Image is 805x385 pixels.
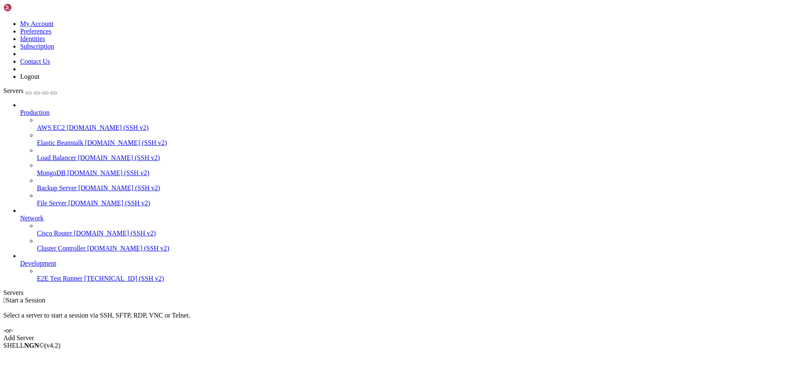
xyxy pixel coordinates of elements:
span: SHELL © [3,342,60,349]
a: File Server [DOMAIN_NAME] (SSH v2) [37,199,802,207]
a: MongoDB [DOMAIN_NAME] (SSH v2) [37,169,802,177]
li: Network [20,207,802,252]
div: Add Server [3,334,802,342]
li: Load Balancer [DOMAIN_NAME] (SSH v2) [37,147,802,162]
a: AWS EC2 [DOMAIN_NAME] (SSH v2) [37,124,802,132]
a: Backup Server [DOMAIN_NAME] (SSH v2) [37,184,802,192]
li: MongoDB [DOMAIN_NAME] (SSH v2) [37,162,802,177]
span:  [3,297,6,304]
span: [DOMAIN_NAME] (SSH v2) [67,124,149,131]
a: Network [20,214,802,222]
span: 4.2.0 [44,342,61,349]
a: Servers [3,87,57,94]
a: Development [20,260,802,267]
span: [DOMAIN_NAME] (SSH v2) [87,245,169,252]
li: Cluster Controller [DOMAIN_NAME] (SSH v2) [37,237,802,252]
a: Elastic Beanstalk [DOMAIN_NAME] (SSH v2) [37,139,802,147]
span: File Server [37,199,67,207]
span: [DOMAIN_NAME] (SSH v2) [78,154,160,161]
div: Servers [3,289,802,297]
span: Start a Session [6,297,45,304]
a: Identities [20,35,45,42]
span: Cisco Router [37,230,72,237]
span: Network [20,214,44,222]
li: E2E Test Runner [TECHNICAL_ID] (SSH v2) [37,267,802,282]
a: Preferences [20,28,52,35]
span: Elastic Beanstalk [37,139,83,146]
a: Cluster Controller [DOMAIN_NAME] (SSH v2) [37,245,802,252]
a: Load Balancer [DOMAIN_NAME] (SSH v2) [37,154,802,162]
span: [DOMAIN_NAME] (SSH v2) [78,184,161,191]
li: Production [20,101,802,207]
div: Select a server to start a session via SSH, SFTP, RDP, VNC or Telnet. -or- [3,304,802,334]
span: Development [20,260,56,267]
li: Cisco Router [DOMAIN_NAME] (SSH v2) [37,222,802,237]
a: Contact Us [20,58,50,65]
li: Development [20,252,802,282]
li: File Server [DOMAIN_NAME] (SSH v2) [37,192,802,207]
b: NGN [24,342,39,349]
li: Backup Server [DOMAIN_NAME] (SSH v2) [37,177,802,192]
a: Logout [20,73,39,80]
a: Subscription [20,43,54,50]
span: [DOMAIN_NAME] (SSH v2) [68,199,151,207]
span: AWS EC2 [37,124,65,131]
span: MongoDB [37,169,65,176]
a: Cisco Router [DOMAIN_NAME] (SSH v2) [37,230,802,237]
span: E2E Test Runner [37,275,83,282]
li: AWS EC2 [DOMAIN_NAME] (SSH v2) [37,116,802,132]
a: E2E Test Runner [TECHNICAL_ID] (SSH v2) [37,275,802,282]
a: Production [20,109,802,116]
span: Cluster Controller [37,245,86,252]
span: [DOMAIN_NAME] (SSH v2) [85,139,167,146]
span: [TECHNICAL_ID] (SSH v2) [84,275,164,282]
span: Backup Server [37,184,77,191]
span: Servers [3,87,23,94]
span: [DOMAIN_NAME] (SSH v2) [67,169,149,176]
a: My Account [20,20,54,27]
span: Load Balancer [37,154,76,161]
span: [DOMAIN_NAME] (SSH v2) [74,230,156,237]
img: Shellngn [3,3,52,12]
span: Production [20,109,49,116]
li: Elastic Beanstalk [DOMAIN_NAME] (SSH v2) [37,132,802,147]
